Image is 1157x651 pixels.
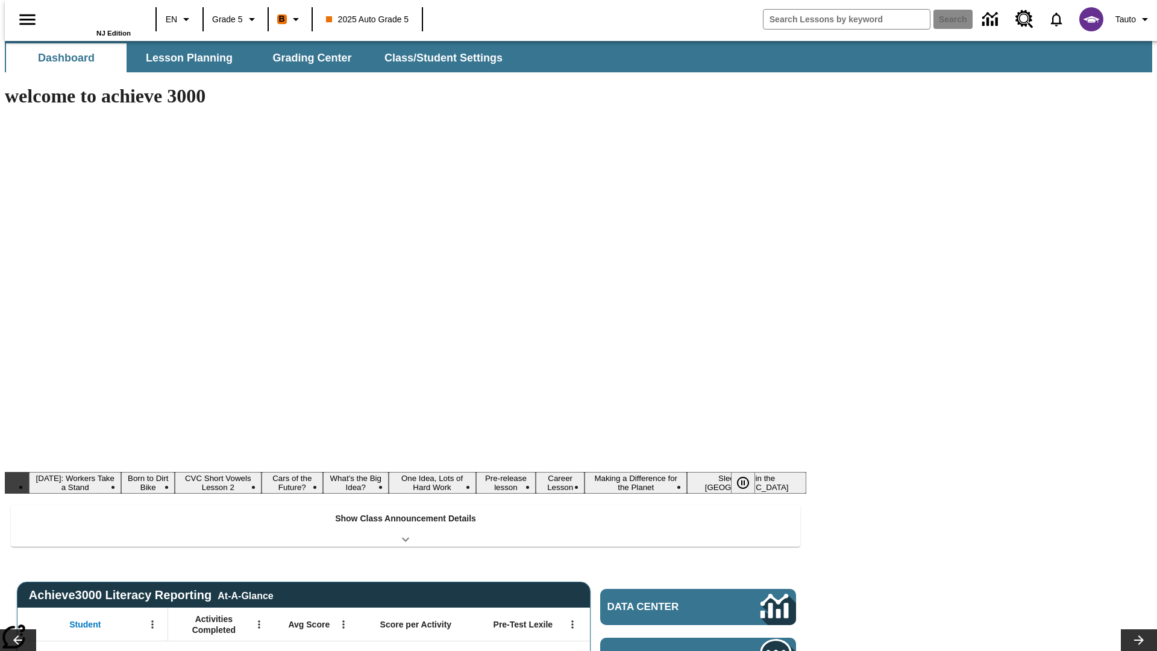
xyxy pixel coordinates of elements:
button: Language: EN, Select a language [160,8,199,30]
a: Data Center [600,589,796,625]
button: Slide 2 Born to Dirt Bike [121,472,175,494]
button: Slide 8 Career Lesson [536,472,585,494]
span: Tauto [1115,13,1136,26]
button: Select a new avatar [1072,4,1111,35]
button: Grade: Grade 5, Select a grade [207,8,264,30]
div: At-A-Glance [218,588,273,602]
a: Resource Center, Will open in new tab [1008,3,1041,36]
span: Achieve3000 Literacy Reporting [29,588,274,602]
button: Open Menu [334,615,353,634]
button: Grading Center [252,43,372,72]
button: Pause [731,472,755,494]
span: 2025 Auto Grade 5 [326,13,409,26]
button: Slide 6 One Idea, Lots of Hard Work [389,472,476,494]
a: Home [52,5,131,30]
button: Dashboard [6,43,127,72]
div: Home [52,4,131,37]
img: avatar image [1079,7,1103,31]
span: Data Center [607,601,720,613]
div: Pause [731,472,767,494]
button: Slide 1 Labor Day: Workers Take a Stand [29,472,121,494]
div: SubNavbar [5,43,513,72]
button: Profile/Settings [1111,8,1157,30]
span: Avg Score [288,619,330,630]
button: Slide 3 CVC Short Vowels Lesson 2 [175,472,262,494]
button: Open Menu [563,615,582,634]
div: Show Class Announcement Details [11,505,800,547]
button: Slide 7 Pre-release lesson [476,472,536,494]
span: B [279,11,285,27]
input: search field [763,10,930,29]
button: Slide 4 Cars of the Future? [262,472,323,494]
span: EN [166,13,177,26]
button: Slide 10 Sleepless in the Animal Kingdom [687,472,806,494]
button: Boost Class color is orange. Change class color [272,8,308,30]
button: Slide 9 Making a Difference for the Planet [585,472,687,494]
button: Class/Student Settings [375,43,512,72]
button: Lesson Planning [129,43,249,72]
span: Pre-Test Lexile [494,619,553,630]
span: Activities Completed [174,614,254,635]
span: NJ Edition [96,30,131,37]
h1: welcome to achieve 3000 [5,85,806,107]
span: Grade 5 [212,13,243,26]
button: Open Menu [250,615,268,634]
p: Show Class Announcement Details [335,512,476,525]
div: SubNavbar [5,41,1152,72]
button: Lesson carousel, Next [1121,629,1157,651]
button: Open side menu [10,2,45,37]
span: Student [69,619,101,630]
button: Slide 5 What's the Big Idea? [323,472,389,494]
a: Data Center [975,3,1008,36]
a: Notifications [1041,4,1072,35]
button: Open Menu [143,615,161,634]
span: Score per Activity [380,619,452,630]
